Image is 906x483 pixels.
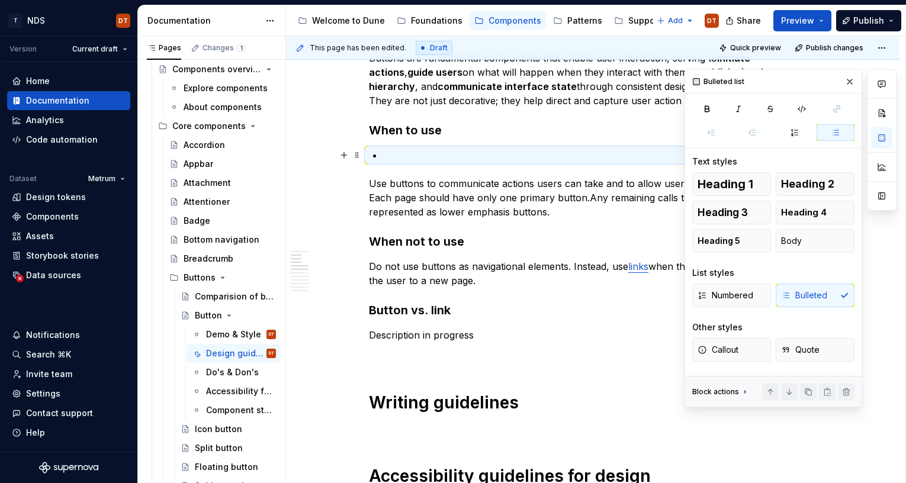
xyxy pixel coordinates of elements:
div: Patterns [567,15,602,27]
a: Support [609,11,666,30]
div: Core components [153,117,281,136]
a: Button [176,306,281,325]
h1: Writing guidelines [369,392,817,413]
a: links [628,260,648,272]
div: Explore components [184,82,268,94]
button: Contact support [7,404,130,423]
button: Publish changes [791,40,869,56]
button: Metrum [83,170,130,187]
a: Settings [7,384,130,403]
div: NDS [27,15,45,27]
a: Storybook stories [7,246,130,265]
div: Appbar [184,158,213,170]
button: Quick preview [715,40,786,56]
button: Search ⌘K [7,345,130,364]
div: Welcome to Dune [312,15,385,27]
a: Assets [7,227,130,246]
div: Buttons [165,268,281,287]
a: Analytics [7,111,130,130]
a: Explore components [165,79,281,98]
a: Data sources [7,266,130,285]
div: Accessibility for engineers [206,385,274,397]
div: DT [269,329,274,340]
a: Component status [187,401,281,420]
span: Add [668,16,683,25]
div: Pages [147,43,181,53]
div: T [8,14,23,28]
a: Floating button [176,458,281,476]
div: Components overview [172,63,262,75]
div: Assets [26,230,54,242]
a: Accordion [165,136,281,154]
div: DT [269,347,274,359]
div: DT [118,16,128,25]
div: Demo & Style [206,329,261,340]
button: Add [653,12,698,29]
a: Accessibility for engineers [187,382,281,401]
a: Patterns [548,11,607,30]
a: Home [7,72,130,91]
div: Documentation [26,95,89,107]
strong: guide users [407,66,462,78]
div: Notifications [26,329,80,341]
button: Notifications [7,326,130,344]
button: TNDSDT [2,8,135,33]
a: Components [470,11,546,30]
span: Preview [781,15,814,27]
h3: When to use [369,122,817,139]
button: Current draft [67,41,133,57]
p: Buttons are fundamental components that enable user interaction, serving to , on what will happen... [369,37,817,108]
a: Badge [165,211,281,230]
span: 1 [236,43,246,53]
span: Metrum [88,174,115,183]
div: Component status [206,404,274,416]
a: Appbar [165,154,281,173]
h3: When not to use [369,233,817,250]
a: Welcome to Dune [293,11,390,30]
div: Version [9,44,37,54]
span: Publish changes [806,43,863,53]
a: Icon button [176,420,281,439]
button: Preview [773,10,831,31]
div: Attachment [184,177,231,189]
a: Components overview [153,60,281,79]
a: Attachment [165,173,281,192]
div: Comparision of buttons [195,291,274,302]
h3: Button vs. link [369,302,817,318]
div: Attentioner [184,196,230,208]
p: Description in progress [369,328,817,342]
div: Settings [26,388,60,400]
div: Documentation [147,15,259,27]
a: Code automation [7,130,130,149]
div: Components [26,211,79,223]
div: Floating button [195,461,258,473]
div: Core components [172,120,246,132]
div: Split button [195,442,243,454]
div: Dataset [9,174,37,183]
div: Badge [184,215,210,227]
div: Home [26,75,50,87]
div: Accordion [184,139,225,151]
div: Foundations [411,15,462,27]
span: Current draft [72,44,118,54]
a: Supernova Logo [39,462,98,474]
span: Quick preview [730,43,781,53]
a: Design tokens [7,188,130,207]
p: Use buttons to communicate actions users can take and to allow users to interact with the page. E... [369,176,817,219]
div: Bottom navigation [184,234,259,246]
div: Changes [203,43,246,53]
a: Components [7,207,130,226]
div: Breadcrumb [184,253,233,265]
span: Share [737,15,761,27]
span: Publish [853,15,884,27]
div: About components [184,101,262,113]
a: Bottom navigation [165,230,281,249]
a: Demo & StyleDT [187,325,281,344]
div: Page tree [293,9,651,33]
a: Foundations [392,11,467,30]
div: Analytics [26,114,64,126]
strong: communicate interface state [438,80,577,92]
div: Components [489,15,541,27]
div: Help [26,427,45,439]
p: Do not use buttons as navigational elements. Instead, use when the desired action is to take the ... [369,259,817,288]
